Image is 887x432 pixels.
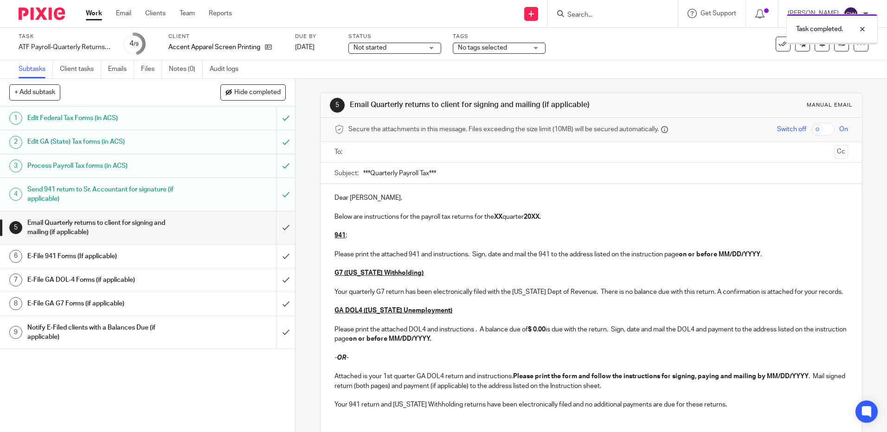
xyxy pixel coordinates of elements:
[141,60,162,78] a: Files
[9,188,22,201] div: 4
[129,38,139,49] div: 4
[330,98,345,113] div: 5
[334,400,848,409] p: Your 941 return and [US_STATE] Withholding returns have been electronically filed and no addition...
[19,60,53,78] a: Subtasks
[19,43,111,52] div: ATF Payroll-Quarterly Returns - [DATE] - [DATE]
[27,159,187,173] h1: Process Payroll Tax forms (in ACS)
[334,355,348,361] em: -OR-
[234,89,281,96] span: Hide completed
[27,216,187,240] h1: Email Quarterly returns to client for signing and mailing (if applicable)
[334,307,452,314] u: GA DOL4 ([US_STATE] Unemployment)
[334,325,848,344] p: Please print the attached DOL4 and instructions . A balance due of is due with the return. Sign, ...
[528,326,546,333] strong: $ 0.00
[220,84,286,100] button: Hide completed
[116,9,131,18] a: Email
[777,125,806,134] span: Switch off
[27,321,187,344] h1: Notify E-Filed clients with a Balances Due (if applicable)
[86,9,102,18] a: Work
[458,44,507,51] span: No tags selected
[334,250,848,259] p: Please print the attached 941 and instructions. Sign, date and mail the 941 to the address listed...
[180,9,195,18] a: Team
[334,147,345,157] label: To:
[295,44,315,51] span: [DATE]
[168,33,283,40] label: Client
[334,270,424,276] u: G7 ([US_STATE] Withholding)
[679,251,760,258] strong: on or before MM/DD/YYYY
[19,7,65,20] img: Pixie
[210,60,245,78] a: Audit logs
[513,373,809,380] strong: Please print the form and follow the instructions for signing, paying and mailing by MM/DD/YYYY
[9,221,22,234] div: 5
[19,33,111,40] label: Task
[350,100,611,110] h1: Email Quarterly returns to client for signing and mailing (if applicable)
[334,232,346,239] u: 941
[348,125,659,134] span: Secure the attachments in this message. Files exceeding the size limit (10MB) will be secured aut...
[9,159,22,172] div: 3
[334,169,359,178] label: Subject:
[334,287,848,297] p: Your quarterly G7 return has been electronically filed with the [US_STATE] Dept of Revenue. There...
[9,84,60,100] button: + Add subtask
[60,60,101,78] a: Client tasks
[27,135,187,149] h1: Edit GA (State) Tax forms (in ACS)
[807,102,853,109] div: Manual email
[334,231,848,240] p: :
[9,136,22,149] div: 2
[9,297,22,310] div: 8
[9,112,22,125] div: 1
[839,125,848,134] span: On
[108,60,134,78] a: Emails
[295,33,337,40] label: Due by
[834,145,848,159] button: Cc
[9,326,22,339] div: 9
[27,297,187,311] h1: E-File GA G7 Forms (if applicable)
[334,372,848,391] p: Attached is your 1st quarter GA DOL4 return and instructions. . Mail signed return (both pages) a...
[334,212,848,222] p: Below are instructions for the payroll tax returns for the quarter .
[27,273,187,287] h1: E-File GA DOL-4 Forms (if applicable)
[134,42,139,47] small: /9
[796,25,843,34] p: Task completed.
[27,183,187,206] h1: Send 941 return to Sr. Accountant for signature (if applicable)
[19,43,111,52] div: ATF Payroll-Quarterly Returns - July - September, 2025
[843,6,858,21] img: svg%3E
[169,60,203,78] a: Notes (0)
[9,273,22,286] div: 7
[494,214,502,220] strong: XX
[27,111,187,125] h1: Edit Federal Tax Forms (in ACS)
[168,43,260,52] p: Accent Apparel Screen Printing Inc.
[9,250,22,263] div: 6
[145,9,166,18] a: Clients
[27,249,187,263] h1: E-File 941 Forms (If applicable)
[349,336,431,342] strong: on or before MM/DD/YYYY.
[334,193,848,203] p: Dear [PERSON_NAME],
[524,214,540,220] strong: 20XX
[209,9,232,18] a: Reports
[348,33,441,40] label: Status
[354,44,386,51] span: Not started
